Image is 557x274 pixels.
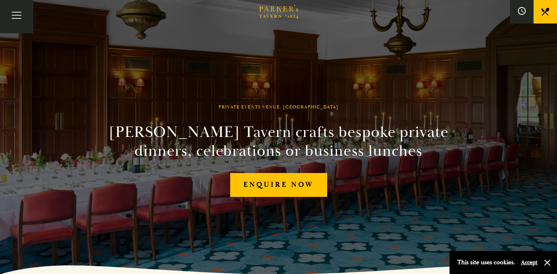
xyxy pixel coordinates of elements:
[521,259,537,266] button: Accept
[219,105,338,110] h1: Private Events Venue, [GEOGRAPHIC_DATA]
[230,173,327,197] a: Enquire now
[100,123,457,160] h2: [PERSON_NAME] Tavern crafts bespoke private dinners, celebrations or business lunches
[457,257,515,268] p: This site uses cookies.
[543,259,551,267] button: Close and accept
